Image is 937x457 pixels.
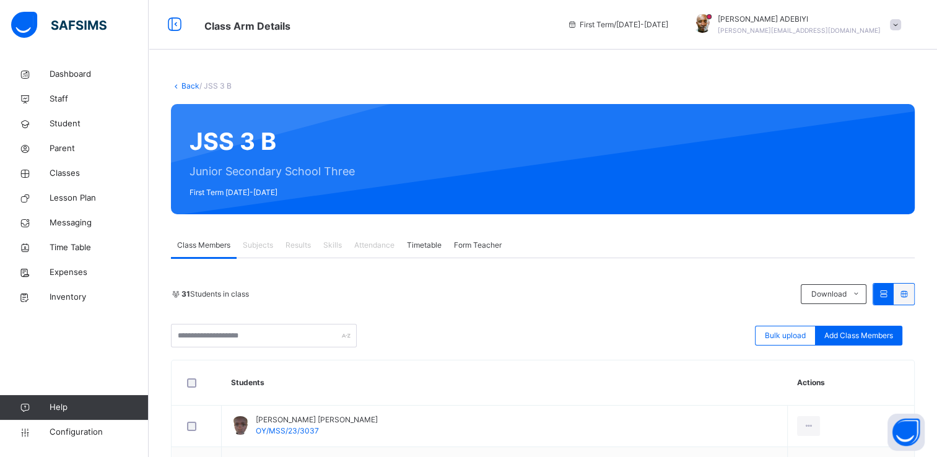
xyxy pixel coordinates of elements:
[50,291,149,303] span: Inventory
[50,142,149,155] span: Parent
[354,240,394,251] span: Attendance
[50,242,149,254] span: Time Table
[285,240,311,251] span: Results
[181,81,199,90] a: Back
[11,12,107,38] img: safsims
[50,426,148,438] span: Configuration
[765,330,806,341] span: Bulk upload
[50,192,149,204] span: Lesson Plan
[50,167,149,180] span: Classes
[181,289,190,298] b: 31
[199,81,232,90] span: / JSS 3 B
[567,19,668,30] span: session/term information
[256,414,378,425] span: [PERSON_NAME] [PERSON_NAME]
[222,360,788,406] th: Students
[824,330,893,341] span: Add Class Members
[887,414,925,451] button: Open asap
[50,401,148,414] span: Help
[718,14,881,25] span: [PERSON_NAME] ADEBIYI
[181,289,249,300] span: Students in class
[681,14,907,36] div: ALEXANDERADEBIYI
[788,360,914,406] th: Actions
[50,266,149,279] span: Expenses
[50,93,149,105] span: Staff
[50,217,149,229] span: Messaging
[243,240,273,251] span: Subjects
[811,289,846,300] span: Download
[204,20,290,32] span: Class Arm Details
[50,68,149,81] span: Dashboard
[256,426,319,435] span: OY/MSS/23/3037
[177,240,230,251] span: Class Members
[407,240,442,251] span: Timetable
[718,27,881,34] span: [PERSON_NAME][EMAIL_ADDRESS][DOMAIN_NAME]
[50,118,149,130] span: Student
[323,240,342,251] span: Skills
[454,240,502,251] span: Form Teacher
